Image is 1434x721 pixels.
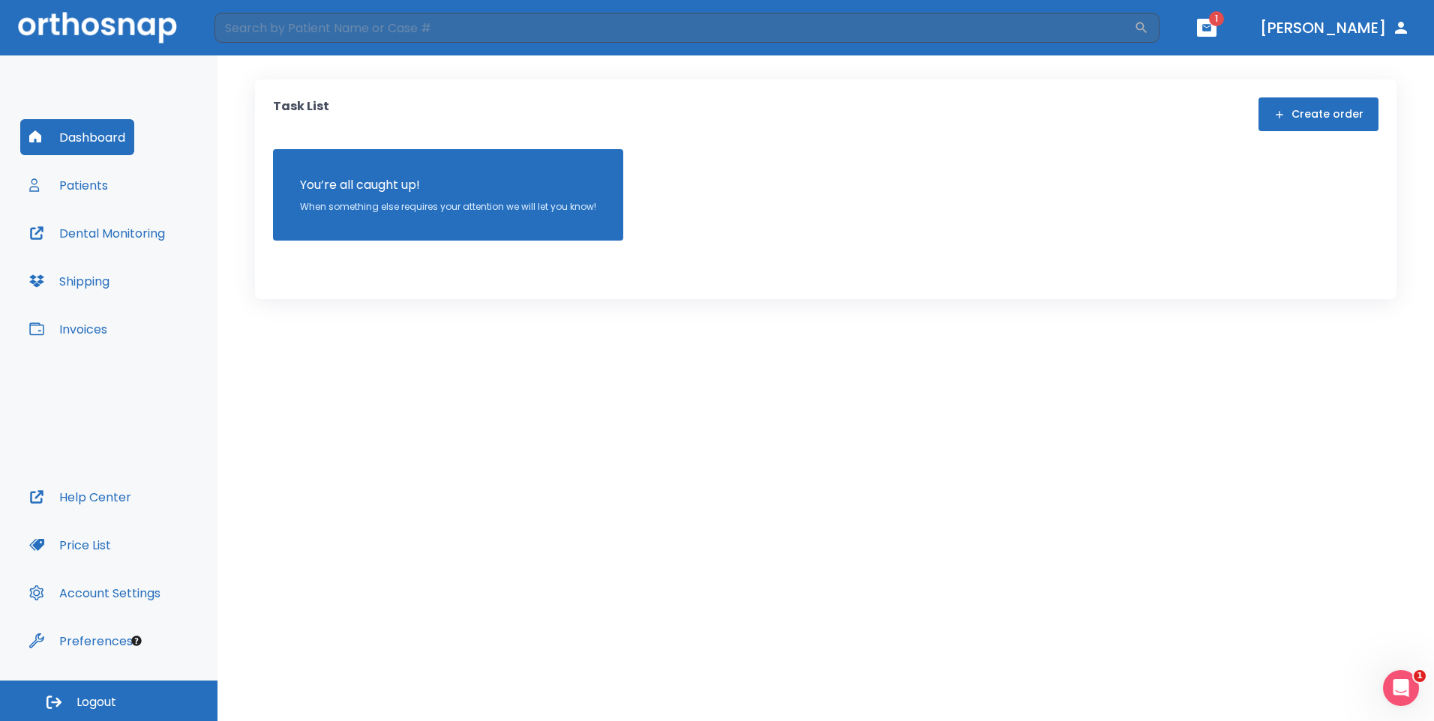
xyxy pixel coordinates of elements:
[130,634,143,648] div: Tooltip anchor
[1254,14,1416,41] button: [PERSON_NAME]
[273,97,329,131] p: Task List
[20,119,134,155] button: Dashboard
[20,311,116,347] button: Invoices
[20,479,140,515] button: Help Center
[20,575,169,611] button: Account Settings
[20,623,142,659] button: Preferences
[76,694,116,711] span: Logout
[214,13,1134,43] input: Search by Patient Name or Case #
[300,200,596,214] p: When something else requires your attention we will let you know!
[300,176,596,194] p: You’re all caught up!
[1209,11,1224,26] span: 1
[20,215,174,251] button: Dental Monitoring
[20,527,120,563] button: Price List
[1258,97,1378,131] button: Create order
[18,12,177,43] img: Orthosnap
[20,263,118,299] button: Shipping
[1383,670,1419,706] iframe: Intercom live chat
[1414,670,1426,682] span: 1
[20,167,117,203] button: Patients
